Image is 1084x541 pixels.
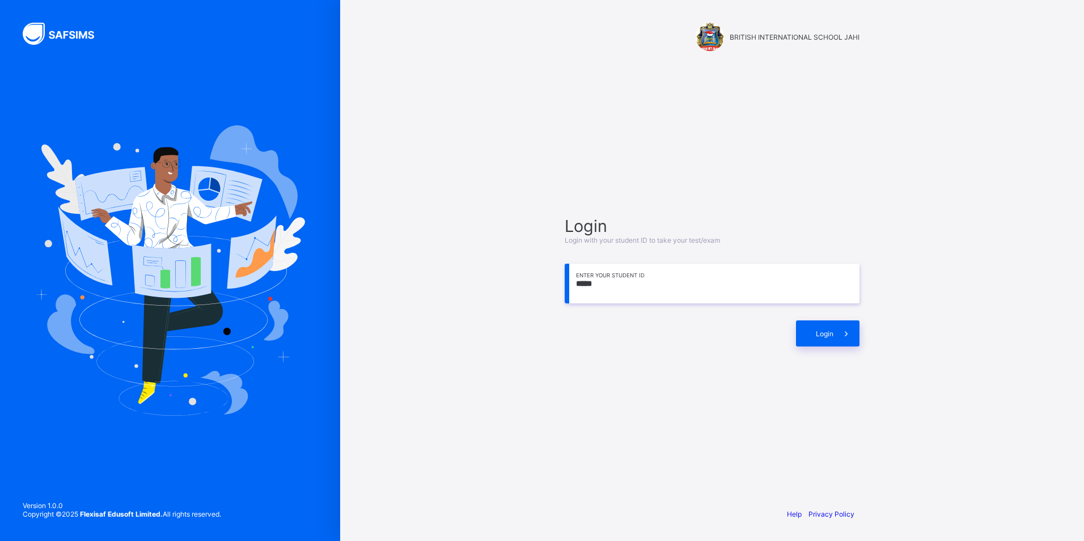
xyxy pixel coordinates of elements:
[23,23,108,45] img: SAFSIMS Logo
[816,329,833,338] span: Login
[730,33,859,41] span: BRITISH INTERNATIONAL SCHOOL JAHI
[565,216,859,236] span: Login
[35,125,305,416] img: Hero Image
[80,510,163,518] strong: Flexisaf Edusoft Limited.
[808,510,854,518] a: Privacy Policy
[23,510,221,518] span: Copyright © 2025 All rights reserved.
[23,501,221,510] span: Version 1.0.0
[565,236,720,244] span: Login with your student ID to take your test/exam
[787,510,802,518] a: Help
